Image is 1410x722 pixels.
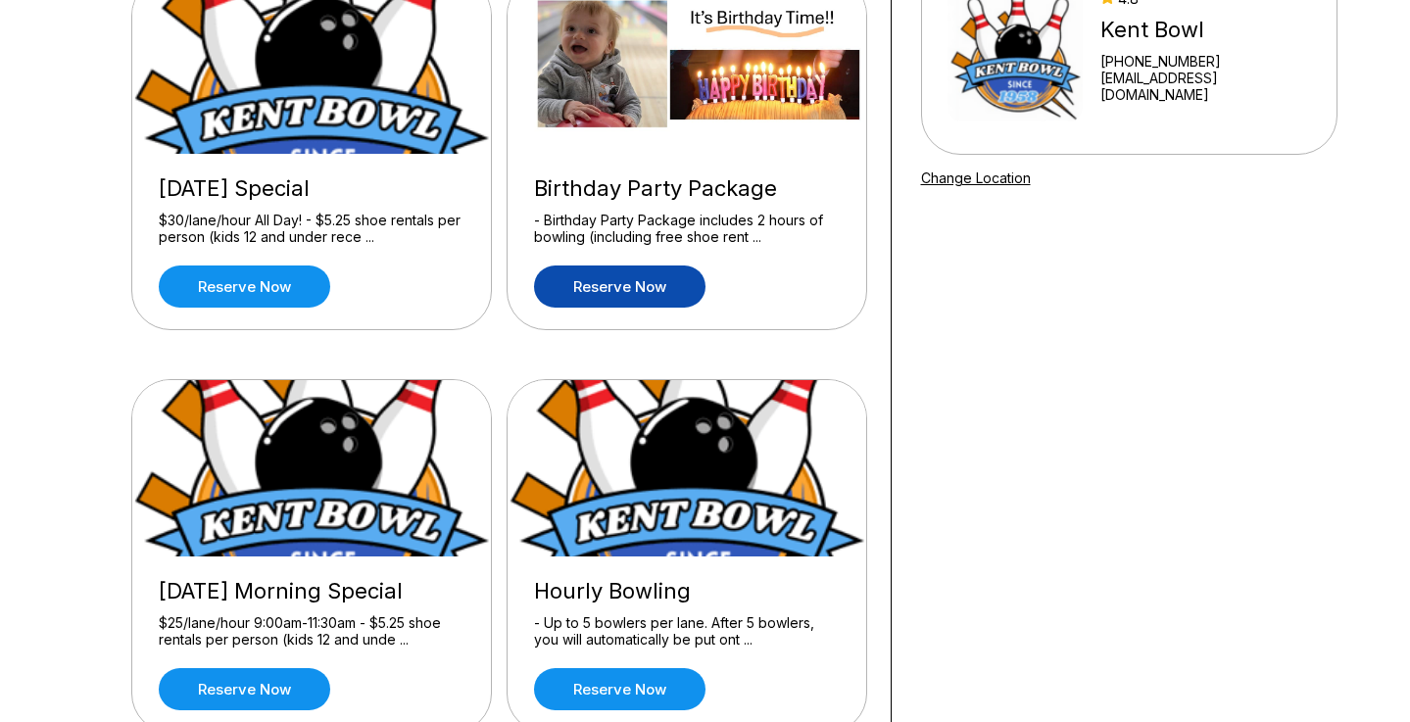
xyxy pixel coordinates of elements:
img: Sunday Morning Special [132,380,493,556]
a: Change Location [921,169,1031,186]
a: Reserve now [534,265,705,308]
div: Kent Bowl [1100,17,1310,43]
div: - Birthday Party Package includes 2 hours of bowling (including free shoe rent ... [534,212,840,246]
a: Reserve now [159,668,330,710]
img: Hourly Bowling [508,380,868,556]
a: [EMAIL_ADDRESS][DOMAIN_NAME] [1100,70,1310,103]
div: $25/lane/hour 9:00am-11:30am - $5.25 shoe rentals per person (kids 12 and unde ... [159,614,464,649]
a: Reserve now [159,265,330,308]
div: - Up to 5 bowlers per lane. After 5 bowlers, you will automatically be put ont ... [534,614,840,649]
div: [DATE] Special [159,175,464,202]
div: Hourly Bowling [534,578,840,604]
div: [PHONE_NUMBER] [1100,53,1310,70]
div: [DATE] Morning Special [159,578,464,604]
div: Birthday Party Package [534,175,840,202]
a: Reserve now [534,668,705,710]
div: $30/lane/hour All Day! - $5.25 shoe rentals per person (kids 12 and under rece ... [159,212,464,246]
